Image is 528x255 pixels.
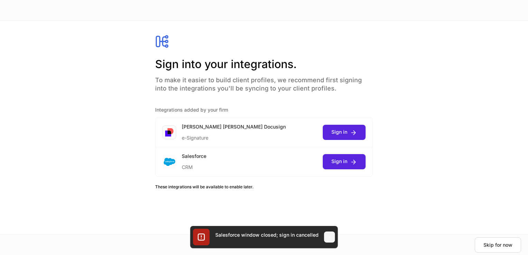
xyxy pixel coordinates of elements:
button: Sign in [323,154,366,169]
div: Skip for now [483,242,512,248]
div: Sign in [331,129,357,136]
button: Sign in [323,125,366,140]
h2: Sign into your integrations. [155,57,373,72]
div: Sign in [331,158,357,165]
button: Skip for now [475,237,521,253]
h6: These integrations will be available to enable later. [155,183,373,190]
div: CRM [182,160,206,171]
h5: Integrations added by your firm [155,106,373,113]
h4: To make it easier to build client profiles, we recommend first signing into the integrations you'... [155,72,373,93]
div: Salesforce window closed; sign in cancelled [215,232,319,238]
div: [PERSON_NAME] [PERSON_NAME] Docusign [182,123,286,130]
div: e-Signature [182,130,286,141]
div: Salesforce [182,153,206,160]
